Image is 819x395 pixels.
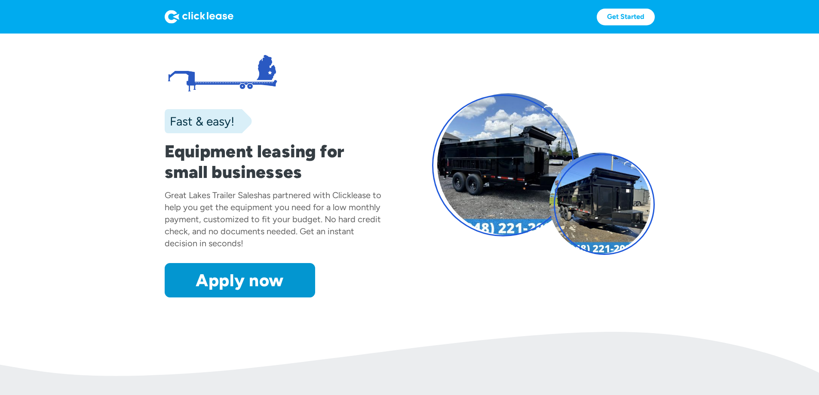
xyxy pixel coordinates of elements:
[165,141,387,182] h1: Equipment leasing for small businesses
[165,113,234,130] div: Fast & easy!
[165,190,381,248] div: has partnered with Clicklease to help you get the equipment you need for a low monthly payment, c...
[597,9,655,25] a: Get Started
[165,190,258,200] div: Great Lakes Trailer Sales
[165,263,315,297] a: Apply now
[165,10,233,24] img: Logo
